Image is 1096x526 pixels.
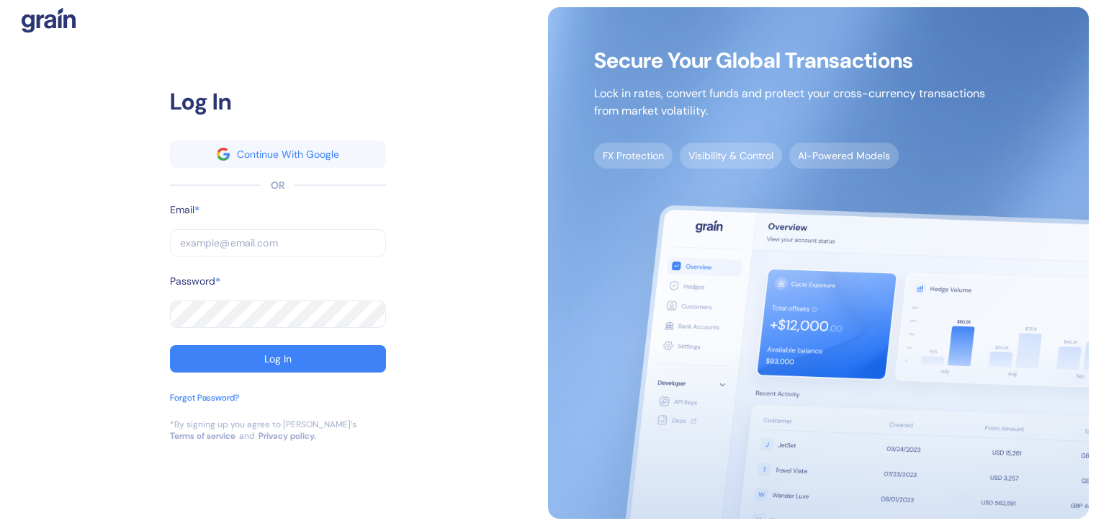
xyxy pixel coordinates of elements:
div: Log In [170,84,386,119]
div: OR [271,178,284,193]
span: FX Protection [594,143,673,169]
img: signup-main-image [548,7,1089,519]
span: Secure Your Global Transactions [594,53,985,68]
div: Continue With Google [237,149,339,159]
button: Forgot Password? [170,391,239,419]
a: Privacy policy. [259,430,316,442]
span: AI-Powered Models [789,143,899,169]
button: Log In [170,345,386,373]
input: example@email.com [170,229,386,257]
span: Visibility & Control [680,143,782,169]
a: Terms of service [170,430,235,442]
div: Log In [264,354,292,364]
label: Password [170,274,215,289]
button: googleContinue With Google [170,141,386,168]
img: logo [22,7,76,33]
label: Email [170,202,194,218]
img: google [217,148,230,161]
div: and [239,430,255,442]
div: Forgot Password? [170,391,239,404]
p: Lock in rates, convert funds and protect your cross-currency transactions from market volatility. [594,85,985,120]
div: *By signing up you agree to [PERSON_NAME]’s [170,419,356,430]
